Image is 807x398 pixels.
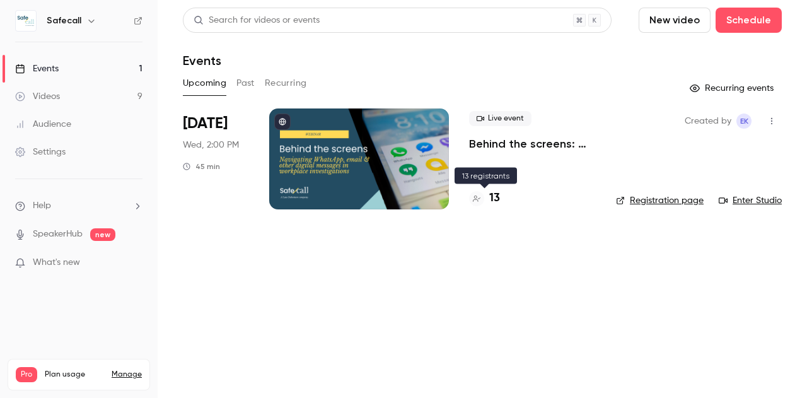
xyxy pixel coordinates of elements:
[183,108,249,209] div: Oct 8 Wed, 2:00 PM (Europe/London)
[183,53,221,68] h1: Events
[15,118,71,131] div: Audience
[684,78,782,98] button: Recurring events
[183,73,226,93] button: Upcoming
[265,73,307,93] button: Recurring
[616,194,704,207] a: Registration page
[716,8,782,33] button: Schedule
[45,370,104,380] span: Plan usage
[469,136,596,151] a: Behind the screens: navigating WhatsApp, email & other digital messages in workplace investigations
[194,14,320,27] div: Search for videos or events
[15,90,60,103] div: Videos
[33,256,80,269] span: What's new
[183,114,228,134] span: [DATE]
[127,257,142,269] iframe: Noticeable Trigger
[16,11,36,31] img: Safecall
[15,62,59,75] div: Events
[15,146,66,158] div: Settings
[685,114,731,129] span: Created by
[639,8,711,33] button: New video
[112,370,142,380] a: Manage
[90,228,115,241] span: new
[183,161,220,172] div: 45 min
[47,15,81,27] h6: Safecall
[183,139,239,151] span: Wed, 2:00 PM
[740,114,748,129] span: EK
[719,194,782,207] a: Enter Studio
[736,114,752,129] span: Emma` Koster
[33,199,51,213] span: Help
[33,228,83,241] a: SpeakerHub
[16,367,37,382] span: Pro
[469,190,500,207] a: 13
[489,190,500,207] h4: 13
[236,73,255,93] button: Past
[469,111,531,126] span: Live event
[15,199,142,213] li: help-dropdown-opener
